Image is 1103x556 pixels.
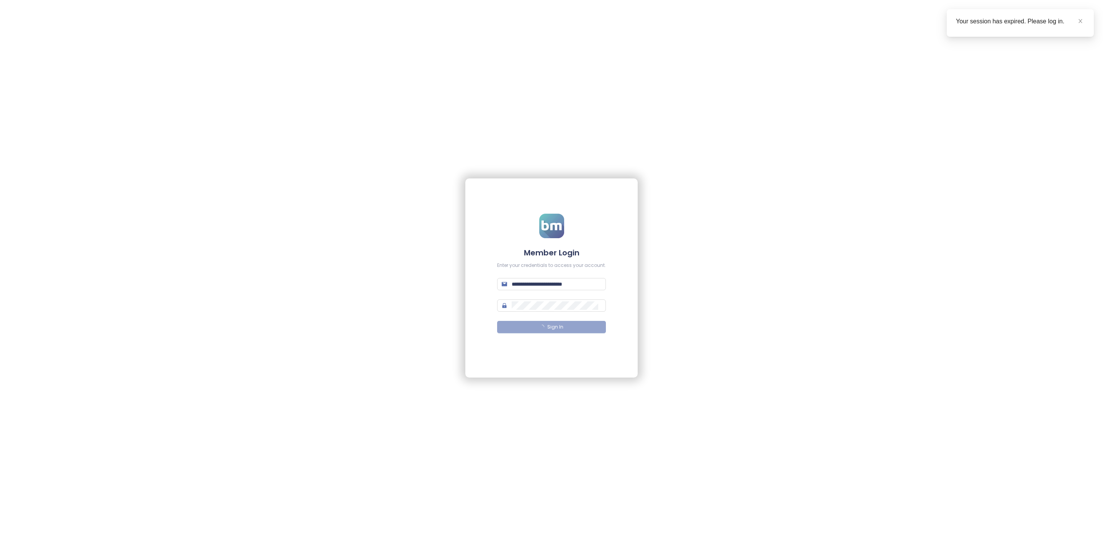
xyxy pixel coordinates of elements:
[502,281,507,287] span: mail
[497,247,606,258] h4: Member Login
[1078,18,1083,24] span: close
[497,321,606,333] button: Sign In
[540,325,544,329] span: loading
[502,303,507,308] span: lock
[497,262,606,269] div: Enter your credentials to access your account.
[547,324,563,331] span: Sign In
[956,17,1085,26] div: Your session has expired. Please log in.
[539,214,564,238] img: logo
